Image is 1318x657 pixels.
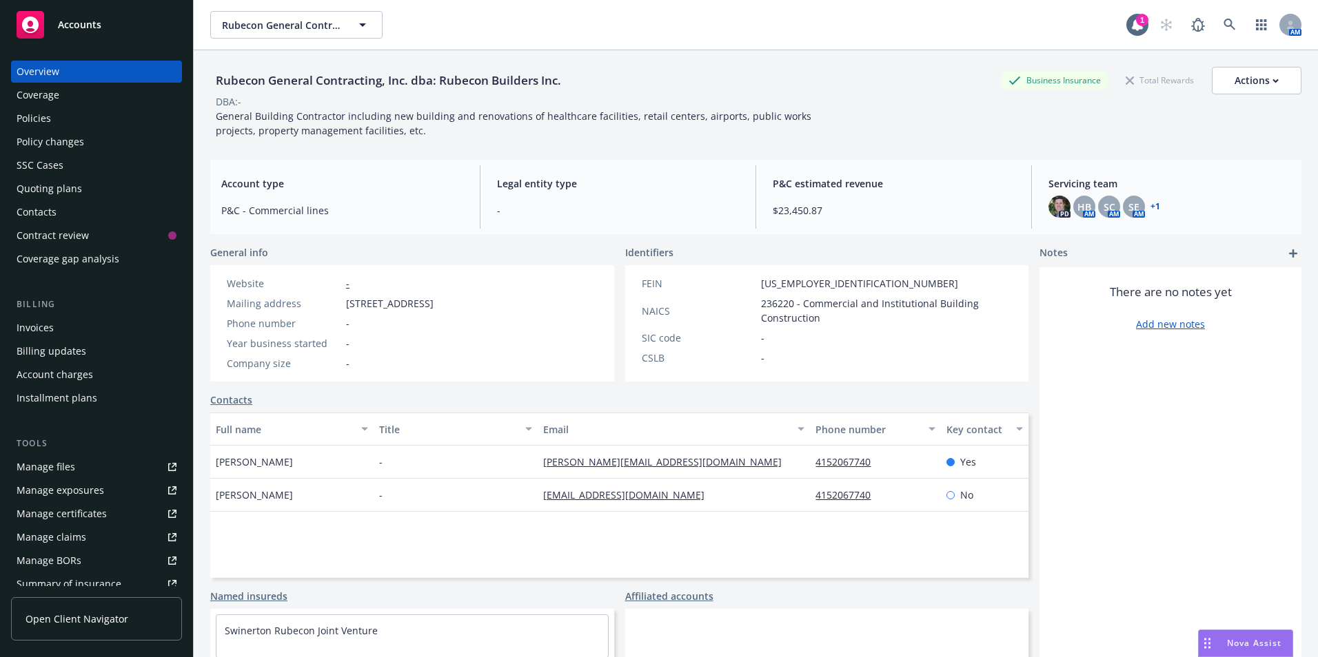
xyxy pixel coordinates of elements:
[17,248,119,270] div: Coverage gap analysis
[543,422,790,437] div: Email
[625,589,713,603] a: Affiliated accounts
[11,387,182,409] a: Installment plans
[11,107,182,129] a: Policies
[941,413,1028,446] button: Key contact
[11,61,182,83] a: Overview
[960,488,973,502] span: No
[11,154,182,176] a: SSC Cases
[1048,176,1290,191] span: Servicing team
[17,84,59,106] div: Coverage
[216,422,353,437] div: Full name
[210,72,567,90] div: Rubecon General Contracting, Inc. dba: Rubecon Builders Inc.
[11,225,182,247] a: Contract review
[11,573,182,595] a: Summary of insurance
[1212,67,1301,94] button: Actions
[1128,200,1139,214] span: SE
[17,107,51,129] div: Policies
[1136,317,1205,331] a: Add new notes
[216,488,293,502] span: [PERSON_NAME]
[379,422,516,437] div: Title
[216,455,293,469] span: [PERSON_NAME]
[58,19,101,30] span: Accounts
[815,455,882,468] a: 4152067740
[810,413,941,446] button: Phone number
[17,479,104,501] div: Manage exposures
[11,340,182,362] a: Billing updates
[227,336,341,351] div: Year business started
[17,573,121,595] div: Summary of insurance
[1153,11,1180,39] a: Start snowing
[773,203,1015,218] span: $23,450.87
[761,296,1013,325] span: 236220 - Commercial and Institutional Building Construction
[11,201,182,223] a: Contacts
[17,456,75,478] div: Manage files
[946,422,1008,437] div: Key contact
[216,94,241,109] div: DBA: -
[1150,202,1160,211] a: +1
[1184,11,1212,39] a: Report a Bug
[1227,637,1281,649] span: Nova Assist
[11,479,182,501] a: Manage exposures
[11,437,182,450] div: Tools
[17,178,82,200] div: Quoting plans
[1077,200,1091,214] span: HB
[960,455,976,469] span: Yes
[346,296,434,311] span: [STREET_ADDRESS]
[210,393,252,407] a: Contacts
[227,276,341,291] div: Website
[761,351,764,365] span: -
[538,413,811,446] button: Email
[17,503,107,525] div: Manage certificates
[11,317,182,339] a: Invoices
[11,364,182,386] a: Account charges
[1235,67,1279,94] div: Actions
[346,316,349,331] span: -
[1119,72,1201,89] div: Total Rewards
[11,84,182,106] a: Coverage
[210,589,287,603] a: Named insureds
[221,203,463,218] span: P&C - Commercial lines
[227,356,341,371] div: Company size
[17,526,86,548] div: Manage claims
[625,245,673,260] span: Identifiers
[11,298,182,311] div: Billing
[497,203,739,218] span: -
[346,356,349,371] span: -
[216,109,814,137] span: General Building Contractor including new building and renovations of healthcare facilities, reta...
[221,176,463,191] span: Account type
[1110,284,1232,300] span: There are no notes yet
[761,276,958,291] span: [US_EMPLOYER_IDENTIFICATION_NUMBER]
[815,422,920,437] div: Phone number
[1040,245,1068,262] span: Notes
[17,61,59,83] div: Overview
[543,488,716,501] a: [EMAIL_ADDRESS][DOMAIN_NAME]
[222,18,341,32] span: Rubecon General Contracting, Inc. dba: Rubecon Builders Inc.
[11,178,182,200] a: Quoting plans
[374,413,537,446] button: Title
[11,6,182,44] a: Accounts
[497,176,739,191] span: Legal entity type
[815,488,882,501] a: 4152067740
[225,624,378,637] a: Swinerton Rubecon Joint Venture
[1199,630,1216,656] div: Drag to move
[379,455,383,469] span: -
[1285,245,1301,262] a: add
[1136,14,1148,26] div: 1
[1198,629,1293,657] button: Nova Assist
[210,245,268,260] span: General info
[642,331,756,345] div: SIC code
[1048,196,1071,218] img: photo
[17,340,86,362] div: Billing updates
[17,364,93,386] div: Account charges
[17,154,63,176] div: SSC Cases
[17,131,84,153] div: Policy changes
[11,526,182,548] a: Manage claims
[761,331,764,345] span: -
[1002,72,1108,89] div: Business Insurance
[17,550,81,572] div: Manage BORs
[11,248,182,270] a: Coverage gap analysis
[1216,11,1244,39] a: Search
[346,277,349,290] a: -
[210,413,374,446] button: Full name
